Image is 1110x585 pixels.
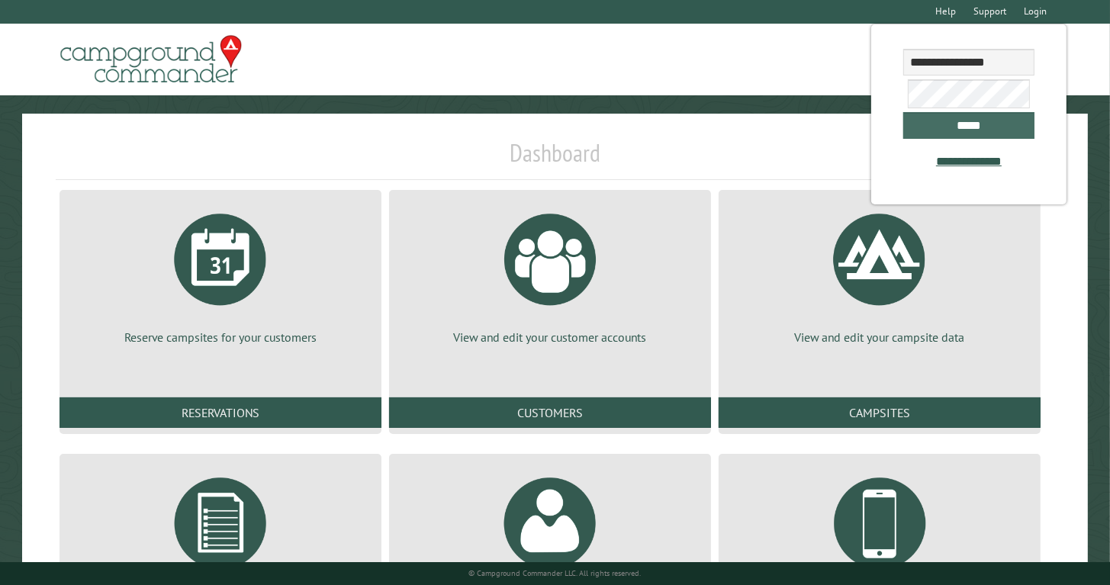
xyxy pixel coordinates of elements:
p: Reserve campsites for your customers [78,329,363,346]
a: Customers [389,397,711,428]
small: © Campground Commander LLC. All rights reserved. [468,568,641,578]
a: View and edit your campsite data [737,202,1022,346]
p: View and edit your campsite data [737,329,1022,346]
img: Campground Commander [56,30,246,89]
a: Reservations [60,397,381,428]
h1: Dashboard [56,138,1055,180]
a: Campsites [719,397,1041,428]
p: View and edit your customer accounts [407,329,693,346]
a: Reserve campsites for your customers [78,202,363,346]
a: View and edit your customer accounts [407,202,693,346]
